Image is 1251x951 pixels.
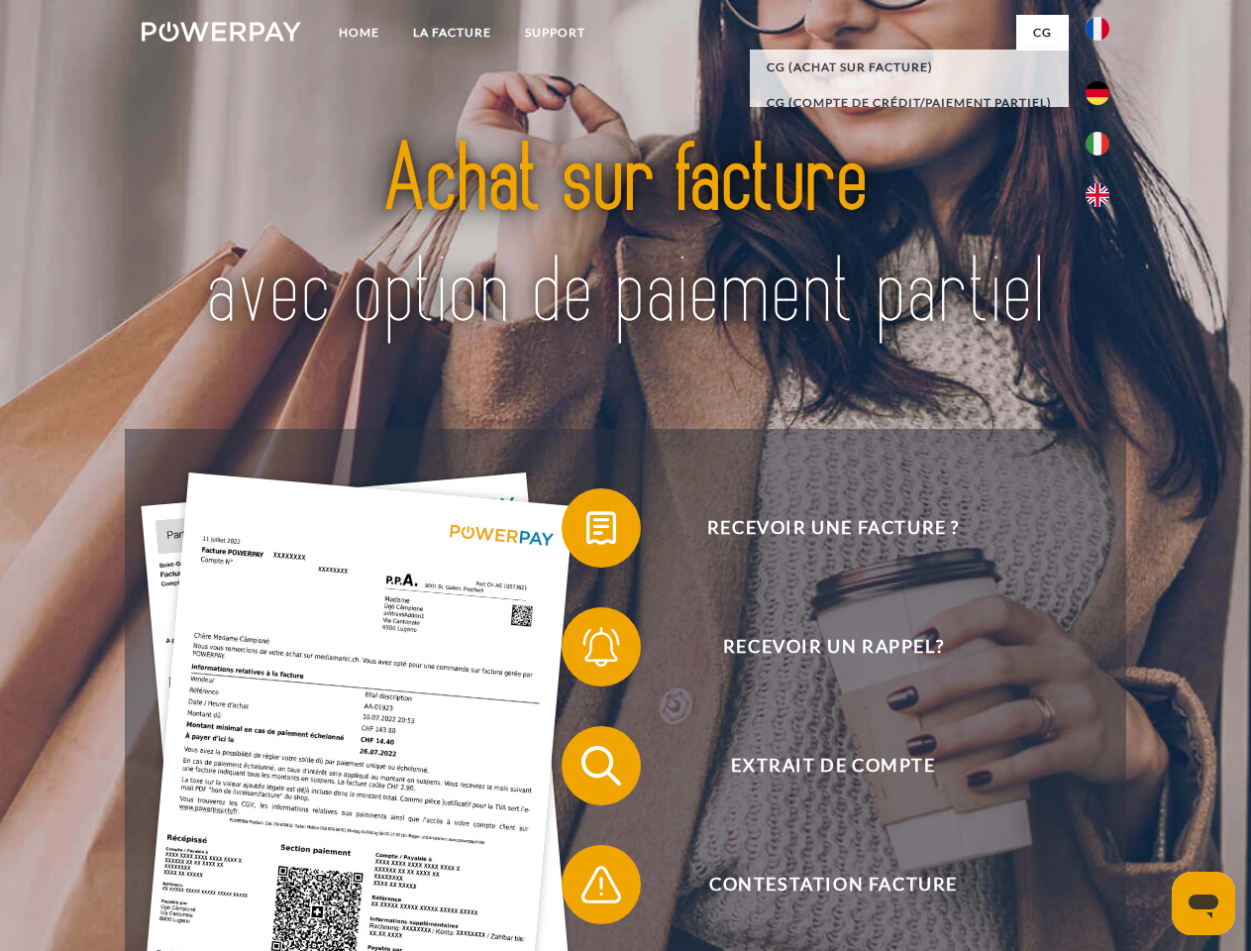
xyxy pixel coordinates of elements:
[396,15,508,51] a: LA FACTURE
[142,22,301,42] img: logo-powerpay-white.svg
[508,15,602,51] a: Support
[1016,15,1069,51] a: CG
[562,845,1077,924] button: Contestation Facture
[750,50,1069,85] a: CG (achat sur facture)
[576,860,626,909] img: qb_warning.svg
[562,488,1077,568] button: Recevoir une facture ?
[189,95,1062,379] img: title-powerpay_fr.svg
[1086,81,1109,105] img: de
[590,845,1076,924] span: Contestation Facture
[1172,872,1235,935] iframe: Bouton de lancement de la fenêtre de messagerie
[562,726,1077,805] button: Extrait de compte
[750,85,1069,121] a: CG (Compte de crédit/paiement partiel)
[576,622,626,672] img: qb_bell.svg
[322,15,396,51] a: Home
[1086,17,1109,41] img: fr
[1086,132,1109,156] img: it
[1086,183,1109,207] img: en
[576,503,626,553] img: qb_bill.svg
[562,607,1077,687] button: Recevoir un rappel?
[576,741,626,791] img: qb_search.svg
[590,607,1076,687] span: Recevoir un rappel?
[590,488,1076,568] span: Recevoir une facture ?
[590,726,1076,805] span: Extrait de compte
